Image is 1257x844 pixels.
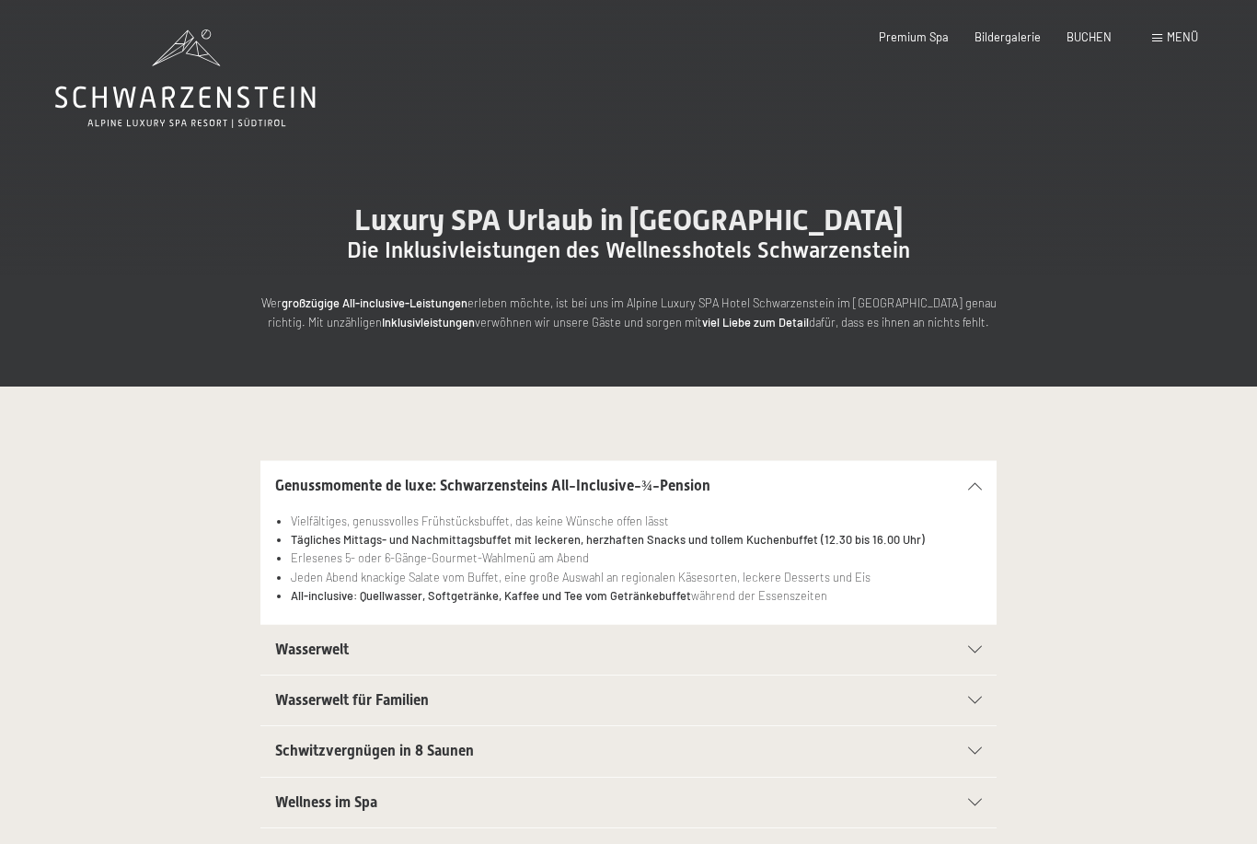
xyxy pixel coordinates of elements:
[354,202,904,237] span: Luxury SPA Urlaub in [GEOGRAPHIC_DATA]
[260,294,997,331] p: Wer erleben möchte, ist bei uns im Alpine Luxury SPA Hotel Schwarzenstein im [GEOGRAPHIC_DATA] ge...
[291,586,982,605] li: während der Essenszeiten
[1067,29,1112,44] a: BUCHEN
[291,532,925,547] strong: Tägliches Mittags- und Nachmittagsbuffet mit leckeren, herzhaften Snacks und tollem Kuchenbuffet ...
[291,512,982,530] li: Vielfältiges, genussvolles Frühstücksbuffet, das keine Wünsche offen lässt
[291,568,982,586] li: Jeden Abend knackige Salate vom Buffet, eine große Auswahl an regionalen Käsesorten, leckere Dess...
[347,237,910,263] span: Die Inklusivleistungen des Wellnesshotels Schwarzenstein
[275,477,710,494] span: Genussmomente de luxe: Schwarzensteins All-Inclusive-¾-Pension
[291,549,982,567] li: Erlesenes 5- oder 6-Gänge-Gourmet-Wahlmenü am Abend
[291,588,691,603] strong: All-inclusive: Quellwasser, Softgetränke, Kaffee und Tee vom Getränkebuffet
[275,793,377,811] span: Wellness im Spa
[1167,29,1198,44] span: Menü
[282,295,467,310] strong: großzügige All-inclusive-Leistungen
[275,641,349,658] span: Wasserwelt
[382,315,475,330] strong: Inklusivleistungen
[275,742,474,759] span: Schwitzvergnügen in 8 Saunen
[702,315,809,330] strong: viel Liebe zum Detail
[974,29,1041,44] a: Bildergalerie
[275,691,429,709] span: Wasserwelt für Familien
[879,29,949,44] a: Premium Spa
